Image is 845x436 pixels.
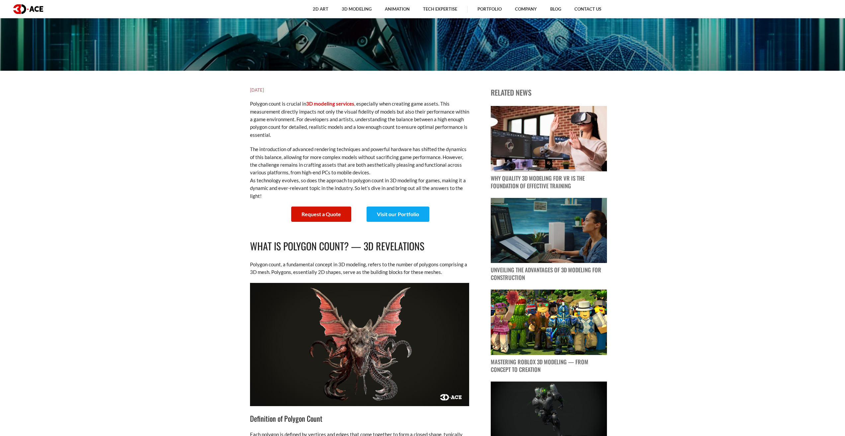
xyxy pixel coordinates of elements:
img: blog post image [491,198,607,263]
a: blog post image Mastering Roblox 3D Modeling — From Concept to Creation [491,290,607,374]
p: Related news [491,87,607,98]
h5: [DATE] [250,87,469,93]
img: logo dark [13,4,43,14]
p: Polygon count, a fundamental concept in 3D modeling, refers to the number of polygons comprising ... [250,261,469,276]
p: Polygon count is crucial in , especially when creating game assets. This measurement directly imp... [250,100,469,139]
p: Why Quality 3D Modeling for VR Is the Foundation of Effective Training [491,175,607,190]
p: Unveiling the Advantages of 3D Modeling for Construction [491,266,607,282]
a: blog post image Unveiling the Advantages of 3D Modeling for Construction [491,198,607,282]
img: blog post image [491,106,607,171]
h2: What Is Polygon Count? — 3D Revelations [250,238,469,254]
a: Visit our Portfolio [367,207,429,222]
img: blog post image [491,290,607,355]
h3: Definition of Polygon Count [250,413,469,424]
p: The introduction of advanced rendering techniques and powerful hardware has shifted the dynamics ... [250,145,469,200]
a: 3D modeling services [306,101,354,107]
img: Sky Kraken [250,283,469,406]
p: Mastering Roblox 3D Modeling — From Concept to Creation [491,358,607,374]
a: Request a Quote [291,207,351,222]
a: blog post image Why Quality 3D Modeling for VR Is the Foundation of Effective Training [491,106,607,190]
